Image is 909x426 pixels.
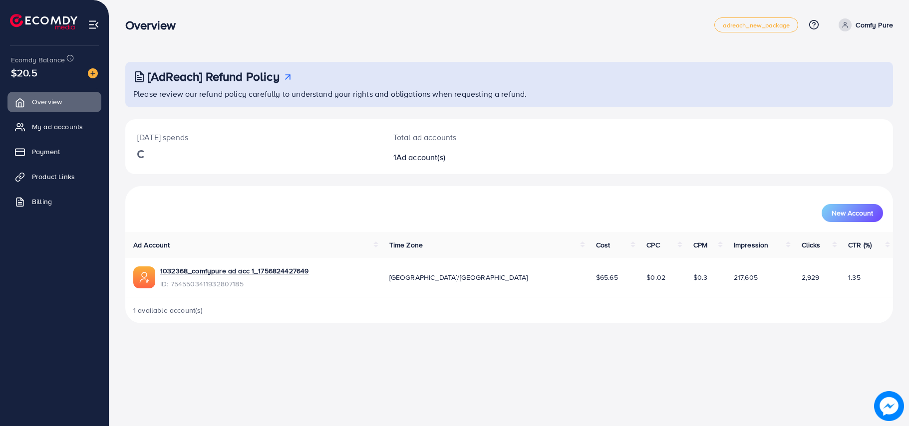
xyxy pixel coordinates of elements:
[723,22,790,28] span: adreach_new_package
[848,272,861,282] span: 1.35
[148,69,280,84] h3: [AdReach] Refund Policy
[693,272,708,282] span: $0.3
[646,272,665,282] span: $0.02
[646,240,659,250] span: CPC
[137,131,369,143] p: [DATE] spends
[88,19,99,30] img: menu
[133,240,170,250] span: Ad Account
[596,272,618,282] span: $65.65
[714,17,798,32] a: adreach_new_package
[822,204,883,222] button: New Account
[734,272,758,282] span: 217,605
[848,240,872,250] span: CTR (%)
[7,92,101,112] a: Overview
[32,97,62,107] span: Overview
[88,68,98,78] img: image
[10,14,77,29] img: logo
[160,266,308,276] a: 1032368_comfypure ad acc 1_1756824427649
[389,272,528,282] span: [GEOGRAPHIC_DATA]/[GEOGRAPHIC_DATA]
[596,240,610,250] span: Cost
[734,240,769,250] span: Impression
[393,153,562,162] h2: 1
[160,279,308,289] span: ID: 7545503411932807185
[393,131,562,143] p: Total ad accounts
[32,172,75,182] span: Product Links
[32,147,60,157] span: Payment
[133,266,155,288] img: ic-ads-acc.e4c84228.svg
[7,142,101,162] a: Payment
[125,18,184,32] h3: Overview
[389,240,423,250] span: Time Zone
[11,65,37,80] span: $20.5
[802,272,820,282] span: 2,929
[874,391,904,421] img: image
[832,210,873,216] span: New Account
[133,88,887,100] p: Please review our refund policy carefully to understand your rights and obligations when requesti...
[133,305,203,315] span: 1 available account(s)
[32,122,83,132] span: My ad accounts
[802,240,821,250] span: Clicks
[835,18,893,31] a: Comfy Pure
[396,152,445,163] span: Ad account(s)
[693,240,707,250] span: CPM
[11,55,65,65] span: Ecomdy Balance
[7,117,101,137] a: My ad accounts
[7,167,101,187] a: Product Links
[7,192,101,212] a: Billing
[856,19,893,31] p: Comfy Pure
[32,197,52,207] span: Billing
